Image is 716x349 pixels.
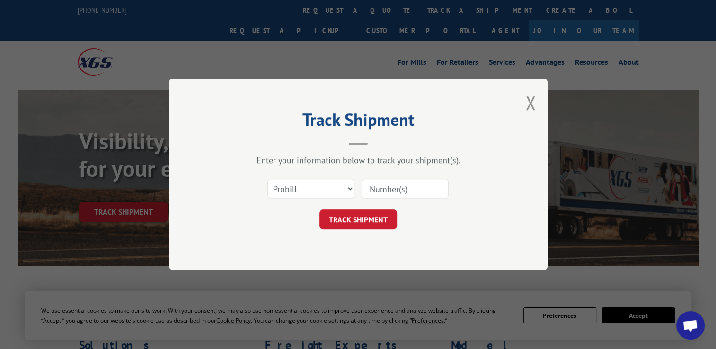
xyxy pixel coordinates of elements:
button: TRACK SHIPMENT [319,210,397,230]
button: Close modal [525,90,536,115]
input: Number(s) [362,179,449,199]
h2: Track Shipment [216,113,500,131]
div: Open chat [676,311,705,340]
div: Enter your information below to track your shipment(s). [216,155,500,166]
